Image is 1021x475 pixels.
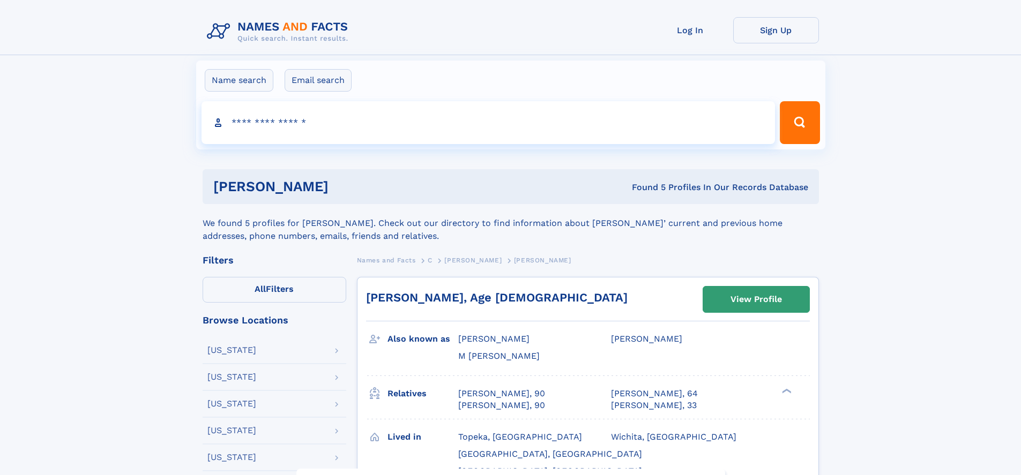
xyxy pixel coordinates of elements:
[779,387,792,394] div: ❯
[203,17,357,46] img: Logo Names and Facts
[611,432,736,442] span: Wichita, [GEOGRAPHIC_DATA]
[207,453,256,462] div: [US_STATE]
[207,399,256,408] div: [US_STATE]
[387,384,458,403] h3: Relatives
[366,291,628,304] a: [PERSON_NAME], Age [DEMOGRAPHIC_DATA]
[428,257,433,264] span: C
[428,253,433,267] a: C
[514,257,571,264] span: [PERSON_NAME]
[458,334,530,344] span: [PERSON_NAME]
[203,277,346,303] label: Filters
[357,253,416,267] a: Names and Facts
[255,284,266,294] span: All
[207,426,256,435] div: [US_STATE]
[733,17,819,43] a: Sign Up
[480,182,808,193] div: Found 5 Profiles In Our Records Database
[285,69,352,92] label: Email search
[444,257,502,264] span: [PERSON_NAME]
[387,330,458,348] h3: Also known as
[213,180,480,193] h1: [PERSON_NAME]
[458,449,642,459] span: [GEOGRAPHIC_DATA], [GEOGRAPHIC_DATA]
[611,334,682,344] span: [PERSON_NAME]
[387,428,458,446] h3: Lived in
[203,204,819,243] div: We found 5 profiles for [PERSON_NAME]. Check out our directory to find information about [PERSON_...
[647,17,733,43] a: Log In
[780,101,819,144] button: Search Button
[458,399,545,411] a: [PERSON_NAME], 90
[458,432,582,442] span: Topeka, [GEOGRAPHIC_DATA]
[611,399,697,411] a: [PERSON_NAME], 33
[611,388,698,399] a: [PERSON_NAME], 64
[203,255,346,265] div: Filters
[207,346,256,355] div: [US_STATE]
[731,287,782,312] div: View Profile
[203,315,346,325] div: Browse Locations
[202,101,776,144] input: search input
[458,351,540,361] span: M [PERSON_NAME]
[205,69,273,92] label: Name search
[207,373,256,381] div: [US_STATE]
[444,253,502,267] a: [PERSON_NAME]
[703,286,809,312] a: View Profile
[458,388,545,399] a: [PERSON_NAME], 90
